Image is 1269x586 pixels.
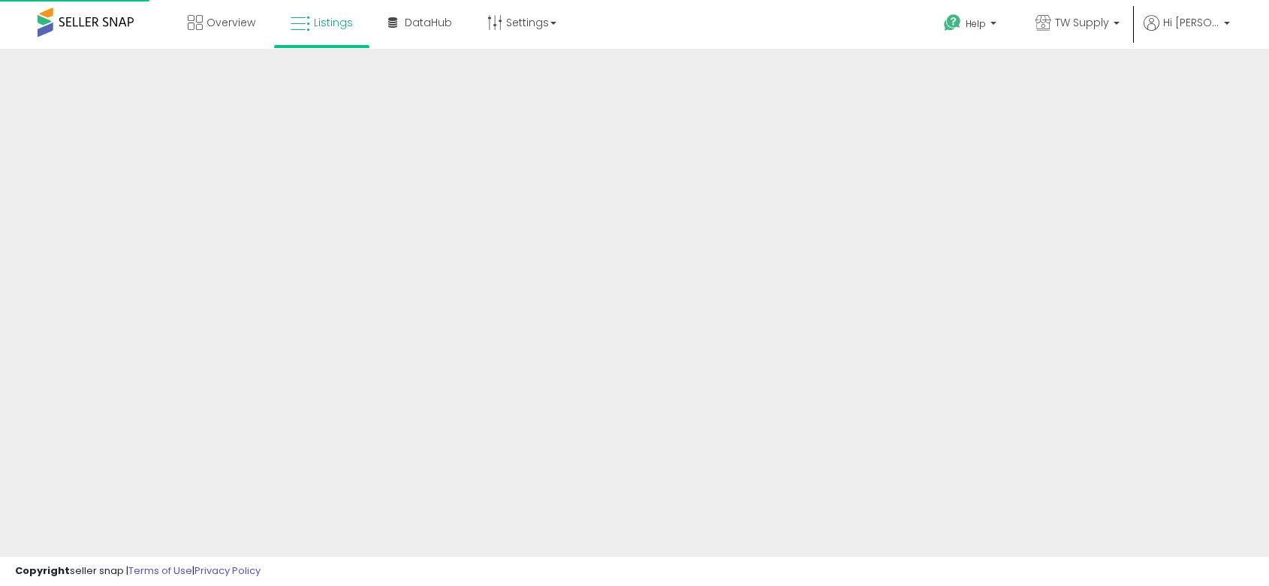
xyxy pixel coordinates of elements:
[405,15,452,30] span: DataHub
[1144,15,1230,49] a: Hi [PERSON_NAME]
[1055,15,1109,30] span: TW Supply
[15,563,70,578] strong: Copyright
[194,563,261,578] a: Privacy Policy
[15,564,261,578] div: seller snap | |
[966,17,986,30] span: Help
[206,15,255,30] span: Overview
[314,15,353,30] span: Listings
[932,2,1011,49] a: Help
[128,563,192,578] a: Terms of Use
[943,14,962,32] i: Get Help
[1163,15,1219,30] span: Hi [PERSON_NAME]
